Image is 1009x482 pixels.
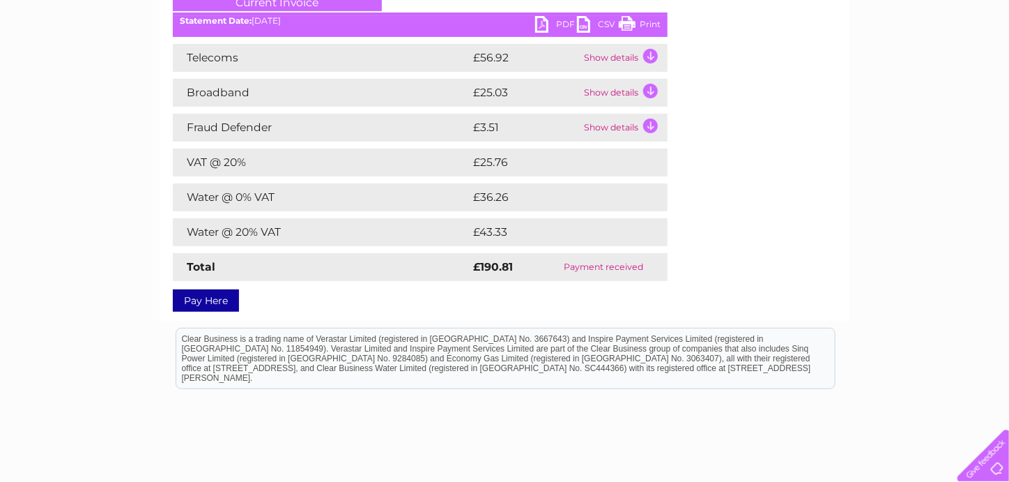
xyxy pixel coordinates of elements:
[838,59,879,70] a: Telecoms
[173,149,470,176] td: VAT @ 20%
[473,260,513,273] strong: £190.81
[764,59,790,70] a: Water
[963,59,996,70] a: Log out
[916,59,950,70] a: Contact
[173,218,470,246] td: Water @ 20% VAT
[470,218,639,246] td: £43.33
[470,44,580,72] td: £56.92
[173,289,239,312] a: Pay Here
[470,114,580,142] td: £3.51
[619,16,661,36] a: Print
[173,183,470,211] td: Water @ 0% VAT
[36,36,107,79] img: logo.png
[173,79,470,107] td: Broadband
[173,16,668,26] div: [DATE]
[535,16,577,36] a: PDF
[580,114,668,142] td: Show details
[888,59,908,70] a: Blog
[799,59,829,70] a: Energy
[580,79,668,107] td: Show details
[539,253,668,281] td: Payment received
[187,260,215,273] strong: Total
[577,16,619,36] a: CSV
[470,79,580,107] td: £25.03
[580,44,668,72] td: Show details
[180,15,252,26] b: Statement Date:
[746,7,842,24] a: 0333 014 3131
[173,44,470,72] td: Telecoms
[173,114,470,142] td: Fraud Defender
[470,149,639,176] td: £25.76
[470,183,640,211] td: £36.26
[176,8,835,68] div: Clear Business is a trading name of Verastar Limited (registered in [GEOGRAPHIC_DATA] No. 3667643...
